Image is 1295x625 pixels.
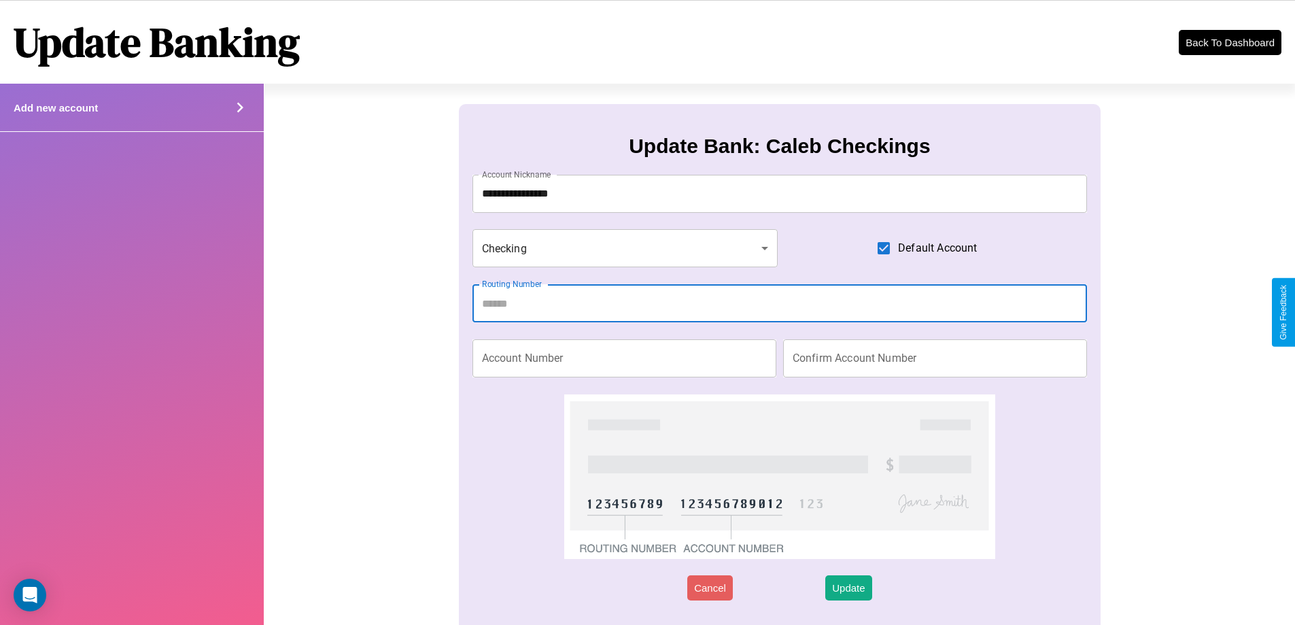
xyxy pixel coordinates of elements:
[629,135,930,158] h3: Update Bank: Caleb Checkings
[687,575,733,601] button: Cancel
[482,169,551,180] label: Account Nickname
[1279,285,1288,340] div: Give Feedback
[482,278,542,290] label: Routing Number
[472,229,778,267] div: Checking
[14,579,46,611] div: Open Intercom Messenger
[14,14,300,70] h1: Update Banking
[825,575,871,601] button: Update
[898,240,977,256] span: Default Account
[1179,30,1281,55] button: Back To Dashboard
[14,102,98,114] h4: Add new account
[564,394,995,559] img: check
